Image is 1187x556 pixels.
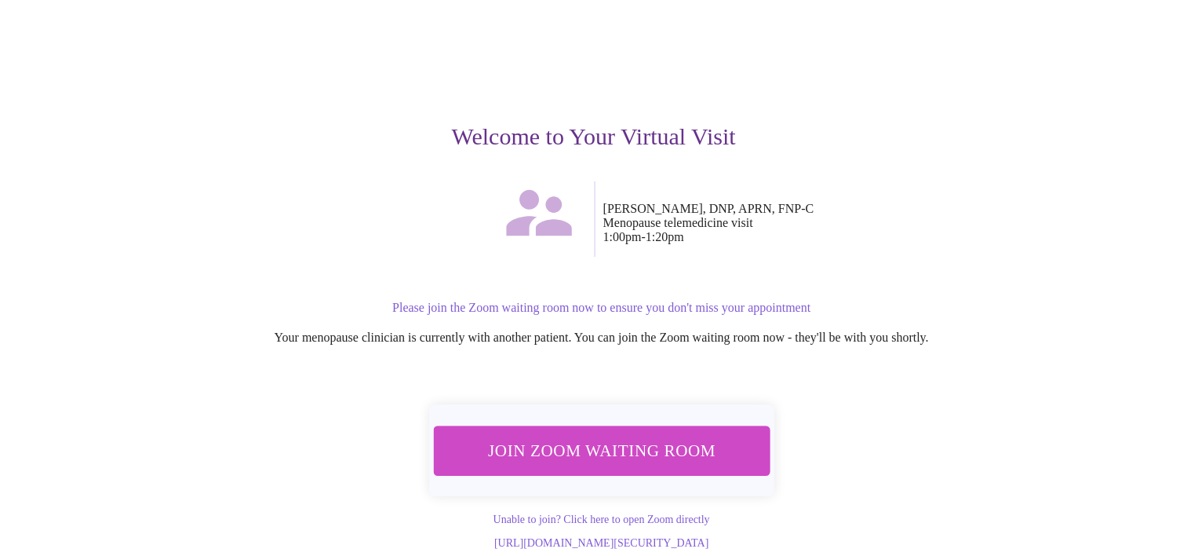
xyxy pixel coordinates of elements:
a: [URL][DOMAIN_NAME][SECURITY_DATA] [494,537,708,549]
a: Unable to join? Click here to open Zoom directly [493,514,709,525]
button: Join Zoom Waiting Room [433,426,770,475]
h3: Welcome to Your Virtual Visit [111,123,1077,150]
span: Join Zoom Waiting Room [453,436,748,465]
p: [PERSON_NAME], DNP, APRN, FNP-C Menopause telemedicine visit 1:00pm - 1:20pm [603,202,1077,244]
p: Your menopause clinician is currently with another patient. You can join the Zoom waiting room no... [126,331,1077,345]
p: Please join the Zoom waiting room now to ensure you don't miss your appointment [126,301,1077,315]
